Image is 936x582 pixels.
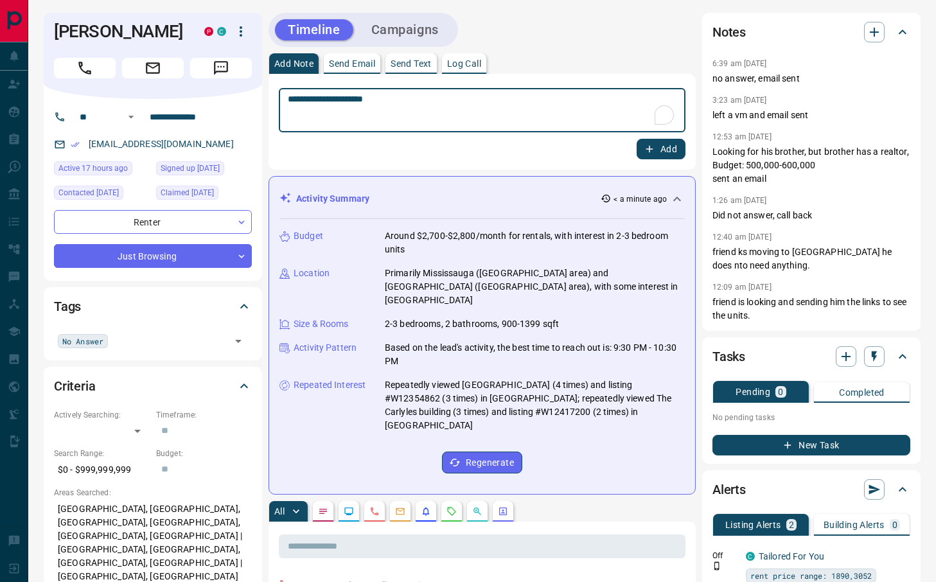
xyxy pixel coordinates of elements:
[712,341,910,372] div: Tasks
[54,448,150,459] p: Search Range:
[778,387,783,396] p: 0
[712,435,910,455] button: New Task
[274,507,285,516] p: All
[54,371,252,401] div: Criteria
[391,59,432,68] p: Send Text
[712,72,910,85] p: no answer, email sent
[712,283,772,292] p: 12:09 am [DATE]
[58,186,119,199] span: Contacted [DATE]
[712,209,910,222] p: Did not answer, call back
[446,506,457,516] svg: Requests
[712,245,910,272] p: friend ks moving to [GEOGRAPHIC_DATA] he does nto need anything.
[712,59,767,68] p: 6:39 am [DATE]
[54,210,252,234] div: Renter
[712,109,910,122] p: left a vm and email sent
[318,506,328,516] svg: Notes
[344,506,354,516] svg: Lead Browsing Activity
[71,140,80,149] svg: Email Verified
[54,296,81,317] h2: Tags
[712,408,910,427] p: No pending tasks
[190,58,252,78] span: Message
[712,196,767,205] p: 1:26 am [DATE]
[892,520,897,529] p: 0
[472,506,482,516] svg: Opportunities
[712,233,772,242] p: 12:40 am [DATE]
[54,459,150,481] p: $0 - $999,999,999
[275,19,353,40] button: Timeline
[329,59,375,68] p: Send Email
[161,186,214,199] span: Claimed [DATE]
[712,145,910,186] p: Looking for his brother, but brother has a realtor, Budget: 500,000-600,000 sent an email
[447,59,481,68] p: Log Call
[385,317,559,331] p: 2-3 bedrooms, 2 bathrooms, 900-1399 sqft
[54,409,150,421] p: Actively Searching:
[369,506,380,516] svg: Calls
[156,161,252,179] div: Thu Aug 08 2019
[288,94,676,127] textarea: To enrich screen reader interactions, please activate Accessibility in Grammarly extension settings
[279,187,685,211] div: Activity Summary< a minute ago
[54,58,116,78] span: Call
[712,295,910,322] p: friend is looking and sending him the links to see the units.
[294,317,349,331] p: Size & Rooms
[750,569,872,582] span: rent price range: 1890,3052
[229,332,247,350] button: Open
[385,341,685,368] p: Based on the lead's activity, the best time to reach out is: 9:30 PM - 10:30 PM
[725,520,781,529] p: Listing Alerts
[712,561,721,570] svg: Push Notification Only
[58,162,128,175] span: Active 17 hours ago
[217,27,226,36] div: condos.ca
[54,291,252,322] div: Tags
[294,341,357,355] p: Activity Pattern
[395,506,405,516] svg: Emails
[54,244,252,268] div: Just Browsing
[746,552,755,561] div: condos.ca
[442,452,522,473] button: Regenerate
[712,17,910,48] div: Notes
[385,267,685,307] p: Primarily Mississauga ([GEOGRAPHIC_DATA] area) and [GEOGRAPHIC_DATA] ([GEOGRAPHIC_DATA] area), wi...
[294,378,366,392] p: Repeated Interest
[385,378,685,432] p: Repeatedly viewed [GEOGRAPHIC_DATA] (4 times) and listing #W12354862 (3 times) in [GEOGRAPHIC_DAT...
[54,21,185,42] h1: [PERSON_NAME]
[421,506,431,516] svg: Listing Alerts
[54,376,96,396] h2: Criteria
[161,162,220,175] span: Signed up [DATE]
[759,551,824,561] a: Tailored For You
[712,479,746,500] h2: Alerts
[274,59,313,68] p: Add Note
[358,19,452,40] button: Campaigns
[123,109,139,125] button: Open
[789,520,794,529] p: 2
[296,192,369,206] p: Activity Summary
[294,229,323,243] p: Budget
[156,409,252,421] p: Timeframe:
[736,387,770,396] p: Pending
[614,193,667,205] p: < a minute ago
[294,267,330,280] p: Location
[156,186,252,204] div: Wed Nov 08 2023
[204,27,213,36] div: property.ca
[54,161,150,179] div: Wed Oct 15 2025
[89,139,234,149] a: [EMAIL_ADDRESS][DOMAIN_NAME]
[712,96,767,105] p: 3:23 am [DATE]
[637,139,685,159] button: Add
[62,335,103,348] span: No Answer
[385,229,685,256] p: Around $2,700-$2,800/month for rentals, with interest in 2-3 bedroom units
[122,58,184,78] span: Email
[54,186,150,204] div: Tue Aug 19 2025
[498,506,508,516] svg: Agent Actions
[712,346,745,367] h2: Tasks
[156,448,252,459] p: Budget:
[712,132,772,141] p: 12:53 am [DATE]
[824,520,885,529] p: Building Alerts
[54,487,252,498] p: Areas Searched:
[839,388,885,397] p: Completed
[712,550,738,561] p: Off
[712,22,746,42] h2: Notes
[712,474,910,505] div: Alerts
